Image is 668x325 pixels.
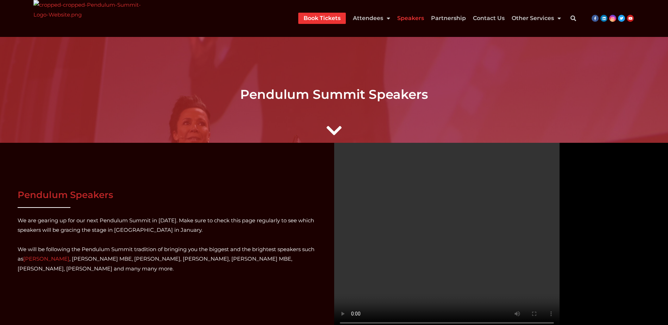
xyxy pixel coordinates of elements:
[397,13,424,24] a: Speakers
[23,255,69,262] a: [PERSON_NAME]
[304,13,341,24] a: Book Tickets
[18,216,317,235] p: We are gearing up for our next Pendulum Summit in [DATE]. Make sure to check this page regularly ...
[353,13,390,24] a: Attendees
[512,13,561,24] a: Other Services
[18,244,317,274] p: We will be following the Pendulum Summit tradition of bringing you the biggest and the brightest ...
[566,11,580,25] div: Search
[473,13,505,24] a: Contact Us
[18,190,317,199] h3: Pendulum Speakers
[298,13,561,24] nav: Menu
[431,13,466,24] a: Partnership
